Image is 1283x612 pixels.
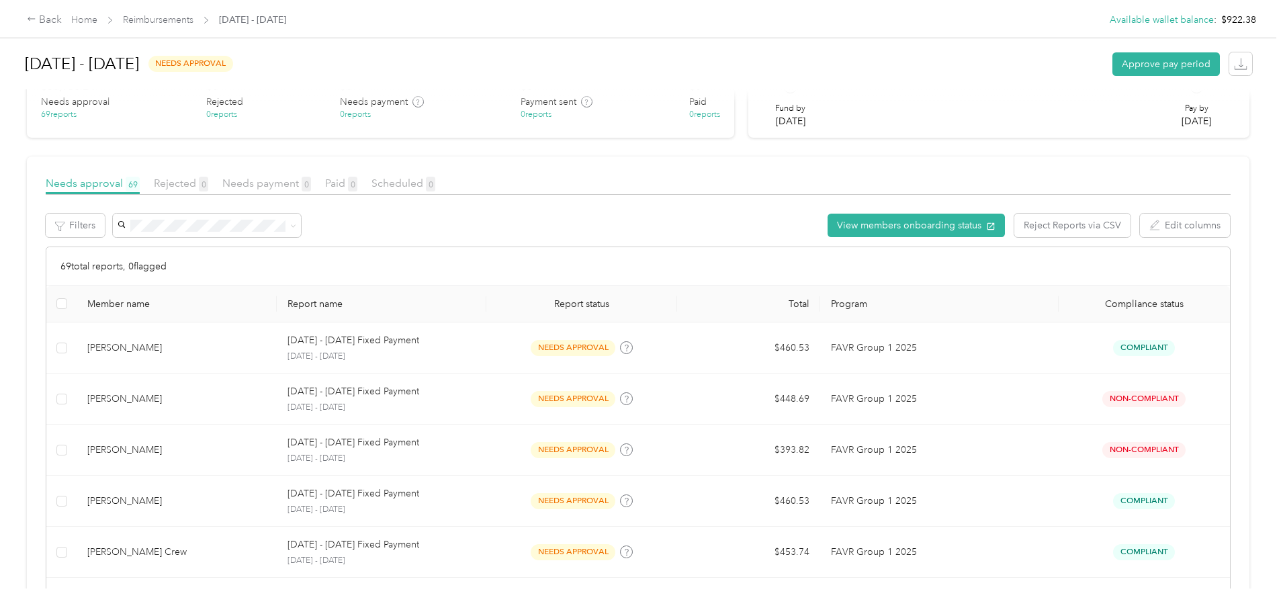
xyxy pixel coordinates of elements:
[531,544,615,560] span: needs approval
[46,177,140,189] span: Needs approval
[828,214,1005,237] button: View members onboarding status
[371,177,435,189] span: Scheduled
[1113,544,1175,560] span: Compliant
[25,48,139,80] h1: [DATE] - [DATE]
[688,298,809,310] div: Total
[689,109,720,121] div: 0 reports
[41,109,77,121] div: 69 reports
[677,527,820,578] td: $453.74
[277,286,486,322] th: Report name
[325,177,357,189] span: Paid
[46,247,1230,286] div: 69 total reports, 0 flagged
[287,504,476,516] p: [DATE] - [DATE]
[148,56,233,71] span: needs approval
[820,476,1059,527] td: FAVR Group 1 2025
[348,177,357,191] span: 0
[287,486,419,501] p: [DATE] - [DATE] Fixed Payment
[77,286,277,322] th: Member name
[531,442,615,457] span: needs approval
[677,425,820,476] td: $393.82
[46,214,105,237] button: Filters
[1102,442,1186,457] span: Non-Compliant
[1014,214,1131,237] button: Reject Reports via CSV
[219,13,286,27] span: [DATE] - [DATE]
[820,286,1059,322] th: Program
[71,14,97,26] a: Home
[820,374,1059,425] td: FAVR Group 1 2025
[831,392,1048,406] p: FAVR Group 1 2025
[123,14,193,26] a: Reimbursements
[302,177,311,191] span: 0
[820,322,1059,374] td: FAVR Group 1 2025
[1208,537,1283,612] iframe: Everlance-gr Chat Button Frame
[1110,13,1214,27] button: Available wallet balance
[87,443,266,457] div: [PERSON_NAME]
[340,109,371,121] div: 0 reports
[126,177,140,191] span: 69
[87,494,266,509] div: [PERSON_NAME]
[1069,298,1219,310] span: Compliance status
[531,493,615,509] span: needs approval
[287,435,419,450] p: [DATE] - [DATE] Fixed Payment
[831,545,1048,560] p: FAVR Group 1 2025
[831,494,1048,509] p: FAVR Group 1 2025
[820,425,1059,476] td: FAVR Group 1 2025
[831,341,1048,355] p: FAVR Group 1 2025
[1221,13,1256,27] span: $922.38
[775,114,805,128] p: [DATE]
[287,555,476,567] p: [DATE] - [DATE]
[820,527,1059,578] td: FAVR Group 1 2025
[287,384,419,399] p: [DATE] - [DATE] Fixed Payment
[497,298,666,310] span: Report status
[831,443,1048,457] p: FAVR Group 1 2025
[206,109,237,121] div: 0 reports
[27,12,62,28] div: Back
[287,453,476,465] p: [DATE] - [DATE]
[287,402,476,414] p: [DATE] - [DATE]
[677,374,820,425] td: $448.69
[677,322,820,374] td: $460.53
[677,476,820,527] td: $460.53
[199,177,208,191] span: 0
[1140,214,1230,237] button: Edit columns
[426,177,435,191] span: 0
[87,392,266,406] div: [PERSON_NAME]
[1102,391,1186,406] span: Non-Compliant
[87,545,266,560] div: [PERSON_NAME] Crew
[1113,493,1175,509] span: Compliant
[1112,52,1220,76] button: Approve pay period
[87,298,266,310] div: Member name
[154,177,208,189] span: Rejected
[531,340,615,355] span: needs approval
[1214,13,1216,27] span: :
[287,333,419,348] p: [DATE] - [DATE] Fixed Payment
[775,103,805,115] p: Fund by
[1182,103,1211,115] p: Pay by
[287,537,419,552] p: [DATE] - [DATE] Fixed Payment
[287,351,476,363] p: [DATE] - [DATE]
[1113,340,1175,355] span: Compliant
[87,341,266,355] div: [PERSON_NAME]
[531,391,615,406] span: needs approval
[521,109,551,121] div: 0 reports
[1182,114,1211,128] p: [DATE]
[222,177,311,189] span: Needs payment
